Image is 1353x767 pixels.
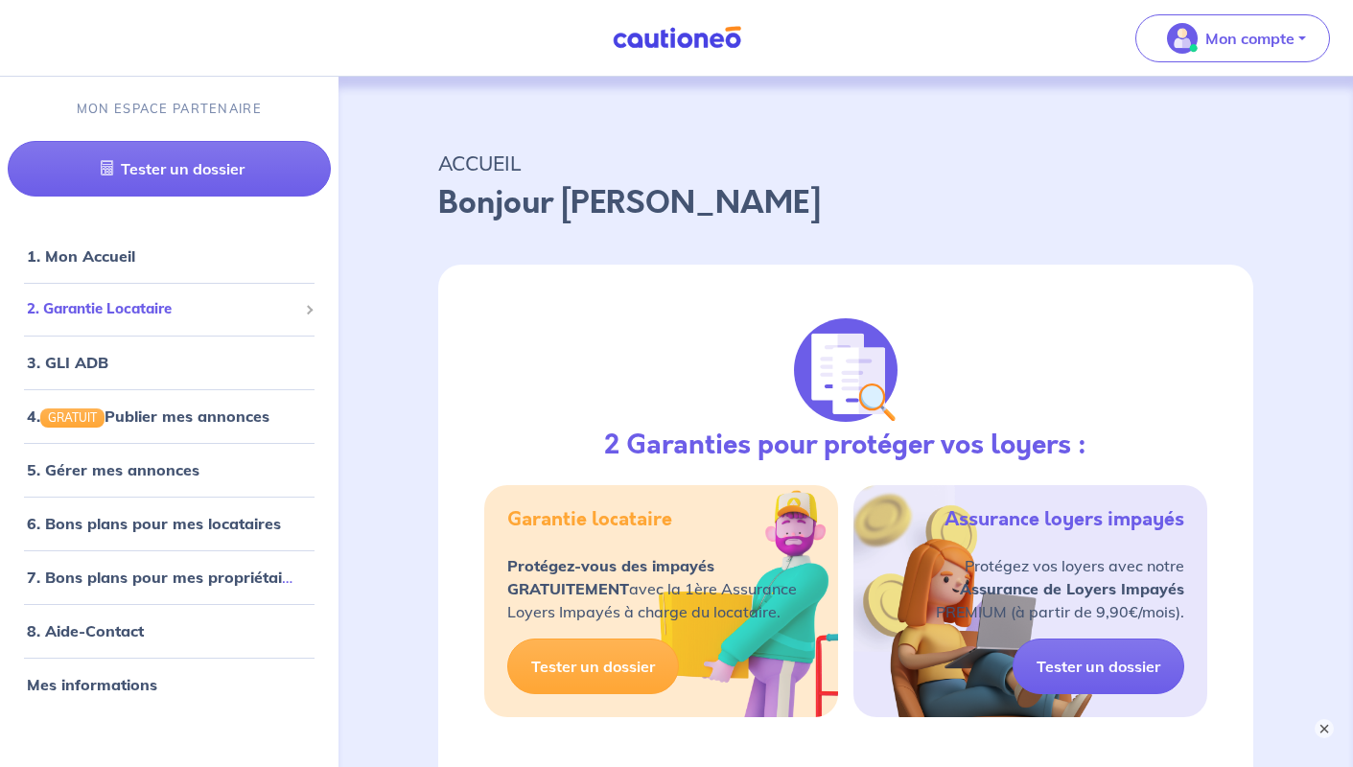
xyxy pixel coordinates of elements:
strong: Protégez-vous des impayés GRATUITEMENT [507,556,714,598]
h3: 2 Garanties pour protéger vos loyers : [604,430,1086,462]
strong: Assurance de Loyers Impayés [960,579,1184,598]
h5: Garantie locataire [507,508,672,531]
div: 2. Garantie Locataire [8,291,331,328]
a: 5. Gérer mes annonces [27,460,199,479]
div: 4.GRATUITPublier mes annonces [8,397,331,435]
span: 2. Garantie Locataire [27,298,297,320]
div: 7. Bons plans pour mes propriétaires [8,558,331,596]
img: justif-loupe [794,318,898,422]
div: 6. Bons plans pour mes locataires [8,504,331,543]
img: illu_account_valid_menu.svg [1167,23,1198,54]
a: Tester un dossier [507,639,679,694]
button: × [1315,719,1334,738]
div: 5. Gérer mes annonces [8,451,331,489]
p: Bonjour [PERSON_NAME] [438,180,1253,226]
a: Mes informations [27,675,157,694]
img: Cautioneo [605,26,749,50]
div: 3. GLI ADB [8,343,331,382]
div: 8. Aide-Contact [8,612,331,650]
a: 6. Bons plans pour mes locataires [27,514,281,533]
div: Mes informations [8,665,331,704]
a: 1. Mon Accueil [27,246,135,266]
p: Protégez vos loyers avec notre PREMIUM (à partir de 9,90€/mois). [936,554,1184,623]
a: 7. Bons plans pour mes propriétaires [27,568,305,587]
a: 8. Aide-Contact [27,621,144,640]
div: 1. Mon Accueil [8,237,331,275]
a: Tester un dossier [1013,639,1184,694]
p: ACCUEIL [438,146,1253,180]
p: MON ESPACE PARTENAIRE [77,100,262,118]
h5: Assurance loyers impayés [945,508,1184,531]
p: avec la 1ère Assurance Loyers Impayés à charge du locataire. [507,554,797,623]
a: Tester un dossier [8,141,331,197]
a: 3. GLI ADB [27,353,108,372]
a: 4.GRATUITPublier mes annonces [27,407,269,426]
button: illu_account_valid_menu.svgMon compte [1135,14,1330,62]
p: Mon compte [1205,27,1295,50]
